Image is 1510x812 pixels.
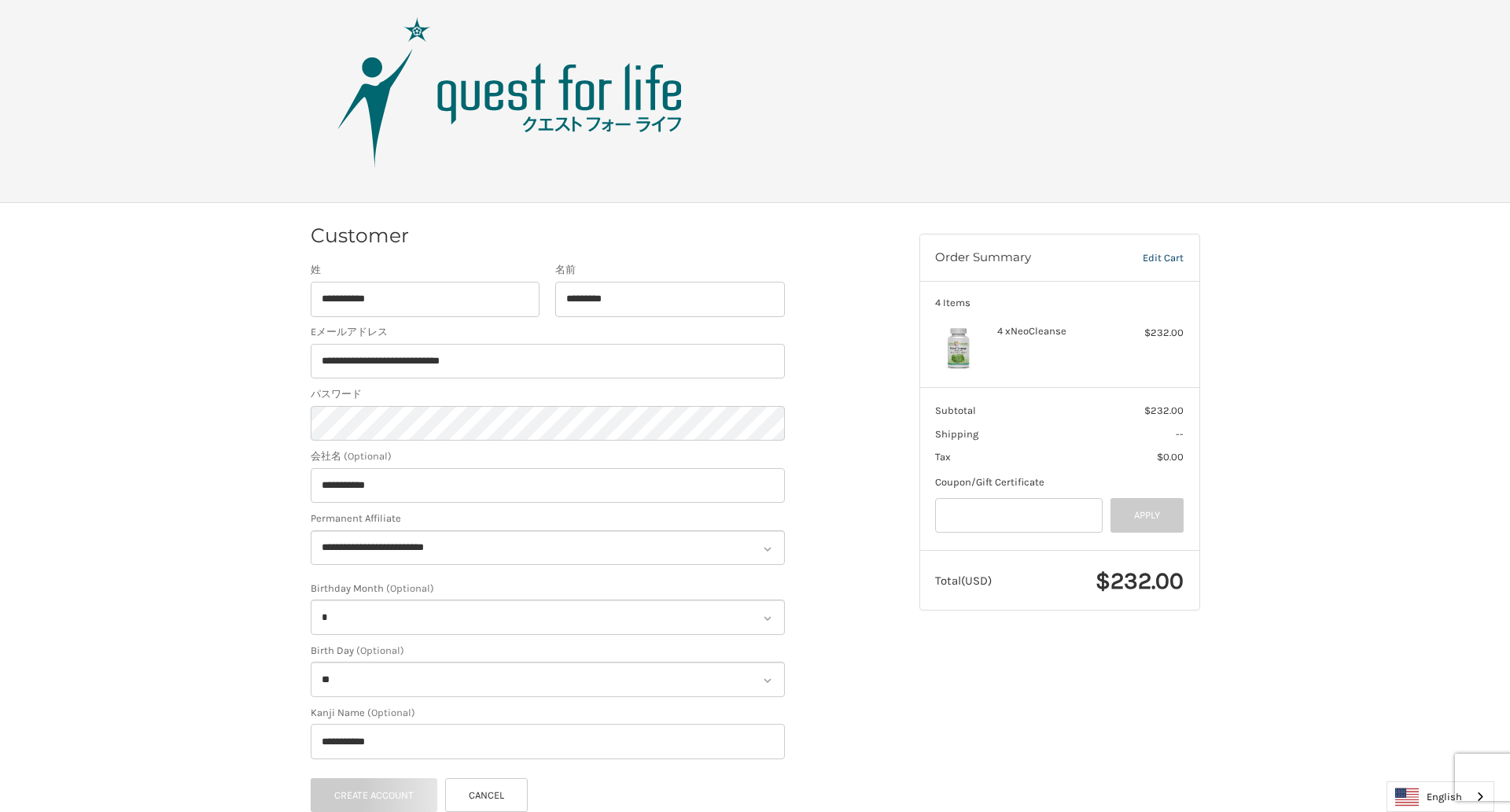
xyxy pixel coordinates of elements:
small: (Optional) [367,707,415,718]
span: Subtotal [935,404,976,416]
label: Birthday Month [311,581,785,596]
img: Quest Group [314,14,707,172]
span: Shipping [935,428,978,440]
a: Cancel [445,778,528,812]
div: Coupon/Gift Certificate [935,474,1184,490]
span: $232.00 [1144,404,1184,416]
label: パスワード [311,386,785,402]
small: (Optional) [386,582,434,594]
input: Gift Certificate or Coupon Code [935,498,1103,533]
label: 会社名 [311,448,785,464]
h2: Customer [311,223,409,248]
h4: 4 x NeoCleanse [997,325,1118,338]
small: (Optional) [356,644,404,656]
span: Total (USD) [935,574,992,588]
span: $232.00 [1096,567,1184,595]
label: 姓 [311,262,540,278]
small: (Optional) [344,450,392,462]
label: Eメールアドレス [311,324,785,340]
span: -- [1176,428,1184,440]
h3: Order Summary [935,250,1110,266]
button: Create Account [311,778,438,812]
label: Birth Day [311,643,785,659]
label: Kanji Name [311,705,785,721]
span: $0.00 [1157,451,1184,463]
label: 名前 [555,262,785,278]
button: Apply [1110,498,1184,533]
h3: 4 Items [935,297,1184,309]
div: $232.00 [1121,325,1184,341]
label: Permanent Affiliate [311,511,785,526]
span: Tax [935,451,951,463]
a: Edit Cart [1110,250,1184,266]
